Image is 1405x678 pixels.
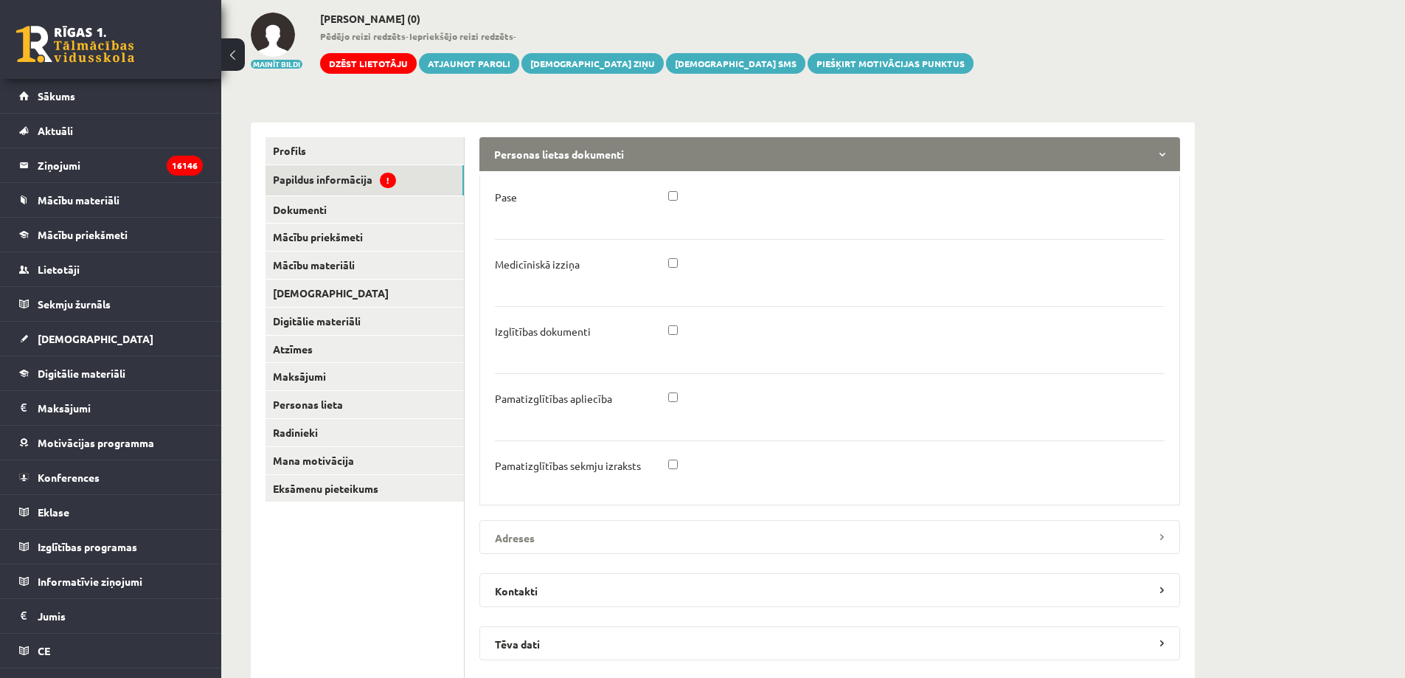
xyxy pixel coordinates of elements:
a: [DEMOGRAPHIC_DATA] SMS [666,53,805,74]
span: ! [380,173,396,188]
span: Jumis [38,609,66,623]
span: Sākums [38,89,75,103]
a: Mācību materiāli [266,252,464,279]
a: Profils [266,137,464,165]
a: Mācību priekšmeti [19,218,203,252]
span: - - [320,30,974,43]
a: Izglītības programas [19,530,203,564]
p: Medicīniskā izziņa [495,257,580,271]
span: Lietotāji [38,263,80,276]
a: Dokumenti [266,196,464,224]
a: Piešķirt motivācijas punktus [808,53,974,74]
a: Sākums [19,79,203,113]
a: Lietotāji [19,252,203,286]
a: [DEMOGRAPHIC_DATA] [266,280,464,307]
a: Jumis [19,599,203,633]
span: [DEMOGRAPHIC_DATA] [38,332,153,345]
p: Izglītības dokumenti [495,325,591,338]
span: Izglītības programas [38,540,137,553]
b: Iepriekšējo reizi redzēts [409,30,513,42]
a: Dzēst lietotāju [320,53,417,74]
b: Pēdējo reizi redzēts [320,30,406,42]
h2: [PERSON_NAME] (0) [320,13,974,25]
span: Aktuāli [38,124,73,137]
span: Digitālie materiāli [38,367,125,380]
legend: Ziņojumi [38,148,203,182]
a: Personas lieta [266,391,464,418]
a: Ziņojumi16146 [19,148,203,182]
p: Pase [495,190,517,204]
a: Mācību materiāli [19,183,203,217]
span: Sekmju žurnāls [38,297,111,311]
legend: Adreses [479,520,1180,554]
span: Motivācijas programma [38,436,154,449]
a: Atjaunot paroli [419,53,519,74]
span: Mācību materiāli [38,193,119,207]
a: Motivācijas programma [19,426,203,460]
a: Digitālie materiāli [266,308,464,335]
img: Markuss Kukuškins [251,13,295,57]
span: CE [38,644,50,657]
a: [DEMOGRAPHIC_DATA] ziņu [521,53,664,74]
a: Maksājumi [19,391,203,425]
i: 16146 [167,156,203,176]
a: Informatīvie ziņojumi [19,564,203,598]
a: Eklase [19,495,203,529]
a: CE [19,634,203,668]
span: Konferences [38,471,100,484]
a: Mācību priekšmeti [266,224,464,251]
p: Pamatizglītības apliecība [495,392,612,405]
a: Papildus informācija! [266,165,464,196]
legend: Personas lietas dokumenti [479,137,1180,171]
a: [DEMOGRAPHIC_DATA] [19,322,203,356]
p: Pamatizglītības sekmju izraksts [495,459,641,472]
a: Aktuāli [19,114,203,148]
a: Digitālie materiāli [19,356,203,390]
span: Informatīvie ziņojumi [38,575,142,588]
legend: Kontakti [479,573,1180,607]
legend: Maksājumi [38,391,203,425]
a: Atzīmes [266,336,464,363]
legend: Tēva dati [479,626,1180,660]
a: Rīgas 1. Tālmācības vidusskola [16,26,134,63]
a: Radinieki [266,419,464,446]
a: Maksājumi [266,363,464,390]
a: Eksāmenu pieteikums [266,475,464,502]
a: Konferences [19,460,203,494]
button: Mainīt bildi [251,60,302,69]
span: Eklase [38,505,69,519]
a: Mana motivācija [266,447,464,474]
a: Sekmju žurnāls [19,287,203,321]
span: Mācību priekšmeti [38,228,128,241]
